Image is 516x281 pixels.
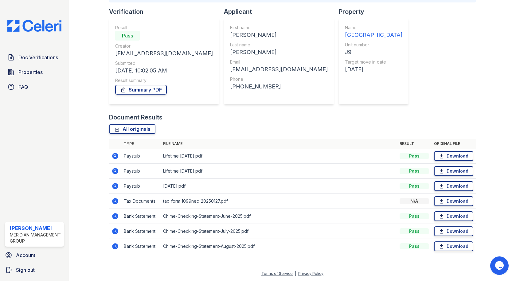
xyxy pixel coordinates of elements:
[161,194,397,209] td: tax_form_1099nec_20250127.pdf
[432,139,476,149] th: Original file
[115,66,213,75] div: [DATE] 10:02:05 AM
[298,271,323,276] a: Privacy Policy
[5,81,64,93] a: FAQ
[2,249,66,261] a: Account
[400,168,429,174] div: Pass
[345,42,402,48] div: Unit number
[121,239,161,254] td: Bank Statement
[400,213,429,219] div: Pass
[230,82,328,91] div: [PHONE_NUMBER]
[230,76,328,82] div: Phone
[345,65,402,74] div: [DATE]
[230,48,328,57] div: [PERSON_NAME]
[434,181,473,191] a: Download
[16,266,35,274] span: Sign out
[121,164,161,179] td: Paystub
[109,124,155,134] a: All originals
[2,264,66,276] a: Sign out
[121,209,161,224] td: Bank Statement
[295,271,296,276] div: |
[161,149,397,164] td: Lifetime [DATE].pdf
[115,49,213,58] div: [EMAIL_ADDRESS][DOMAIN_NAME]
[115,85,167,95] a: Summary PDF
[224,7,339,16] div: Applicant
[121,149,161,164] td: Paystub
[345,25,402,39] a: Name [GEOGRAPHIC_DATA]
[18,54,58,61] span: Doc Verifications
[397,139,432,149] th: Result
[161,179,397,194] td: [DATE].pdf
[400,228,429,234] div: Pass
[16,252,35,259] span: Account
[261,271,293,276] a: Terms of Service
[115,60,213,66] div: Submitted
[115,25,213,31] div: Result
[18,68,43,76] span: Properties
[345,25,402,31] div: Name
[345,48,402,57] div: J9
[121,139,161,149] th: Type
[121,179,161,194] td: Paystub
[345,31,402,39] div: [GEOGRAPHIC_DATA]
[10,224,61,232] div: [PERSON_NAME]
[115,77,213,84] div: Result summary
[434,166,473,176] a: Download
[18,83,28,91] span: FAQ
[161,209,397,224] td: Chime-Checking-Statement-June-2025.pdf
[115,31,140,41] div: Pass
[2,20,66,32] img: CE_Logo_Blue-a8612792a0a2168367f1c8372b55b34899dd931a85d93a1a3d3e32e68fde9ad4.png
[109,113,162,122] div: Document Results
[230,59,328,65] div: Email
[121,224,161,239] td: Bank Statement
[400,243,429,249] div: Pass
[161,164,397,179] td: Lifetime [DATE].pdf
[109,7,224,16] div: Verification
[434,241,473,251] a: Download
[230,31,328,39] div: [PERSON_NAME]
[161,224,397,239] td: Chime-Checking-Statement-July-2025.pdf
[5,51,64,64] a: Doc Verifications
[434,196,473,206] a: Download
[434,211,473,221] a: Download
[161,139,397,149] th: File name
[345,59,402,65] div: Target move in date
[161,239,397,254] td: Chime-Checking-Statement-August-2025.pdf
[5,66,64,78] a: Properties
[230,42,328,48] div: Last name
[230,65,328,74] div: [EMAIL_ADDRESS][DOMAIN_NAME]
[400,153,429,159] div: Pass
[400,198,429,204] div: N/A
[230,25,328,31] div: First name
[115,43,213,49] div: Creator
[400,183,429,189] div: Pass
[434,226,473,236] a: Download
[10,232,61,244] div: Meridian Management Group
[339,7,413,16] div: Property
[121,194,161,209] td: Tax Documents
[434,151,473,161] a: Download
[490,256,510,275] iframe: chat widget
